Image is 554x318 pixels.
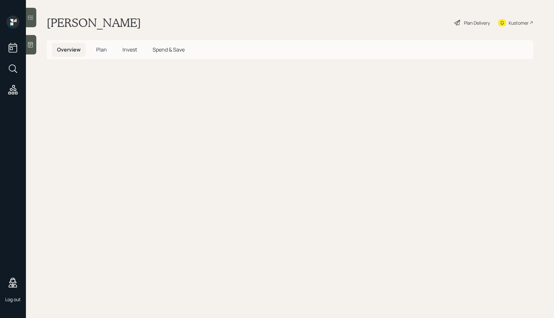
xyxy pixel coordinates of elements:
[47,16,141,30] h1: [PERSON_NAME]
[96,46,107,53] span: Plan
[153,46,185,53] span: Spend & Save
[509,19,529,26] div: Kustomer
[57,46,81,53] span: Overview
[5,296,21,302] div: Log out
[122,46,137,53] span: Invest
[464,19,490,26] div: Plan Delivery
